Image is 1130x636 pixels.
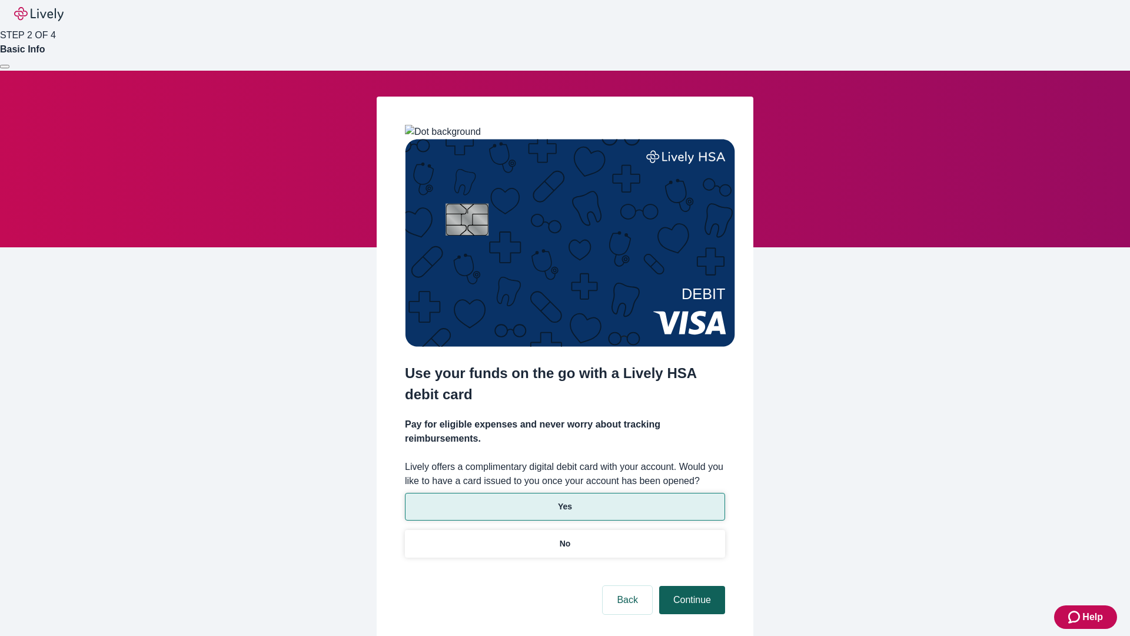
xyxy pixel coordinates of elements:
[14,7,64,21] img: Lively
[405,139,735,347] img: Debit card
[405,460,725,488] label: Lively offers a complimentary digital debit card with your account. Would you like to have a card...
[603,586,652,614] button: Back
[558,501,572,513] p: Yes
[405,363,725,405] h2: Use your funds on the go with a Lively HSA debit card
[1068,610,1082,624] svg: Zendesk support icon
[1082,610,1103,624] span: Help
[405,125,481,139] img: Dot background
[405,418,725,446] h4: Pay for eligible expenses and never worry about tracking reimbursements.
[560,538,571,550] p: No
[659,586,725,614] button: Continue
[1054,605,1117,629] button: Zendesk support iconHelp
[405,493,725,521] button: Yes
[405,530,725,558] button: No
